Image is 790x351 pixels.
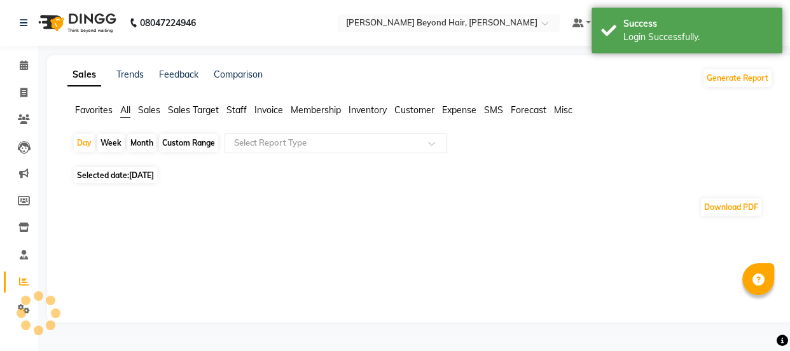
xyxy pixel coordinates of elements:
[291,104,341,116] span: Membership
[442,104,476,116] span: Expense
[554,104,572,116] span: Misc
[159,134,218,152] div: Custom Range
[67,64,101,86] a: Sales
[226,104,247,116] span: Staff
[214,69,263,80] a: Comparison
[138,104,160,116] span: Sales
[484,104,503,116] span: SMS
[254,104,283,116] span: Invoice
[97,134,125,152] div: Week
[394,104,434,116] span: Customer
[623,17,773,31] div: Success
[74,167,157,183] span: Selected date:
[129,170,154,180] span: [DATE]
[74,134,95,152] div: Day
[703,69,772,87] button: Generate Report
[349,104,387,116] span: Inventory
[159,69,198,80] a: Feedback
[140,5,196,41] b: 08047224946
[701,198,761,216] button: Download PDF
[120,104,130,116] span: All
[127,134,156,152] div: Month
[116,69,144,80] a: Trends
[168,104,219,116] span: Sales Target
[75,104,113,116] span: Favorites
[623,31,773,44] div: Login Successfully.
[32,5,120,41] img: logo
[511,104,546,116] span: Forecast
